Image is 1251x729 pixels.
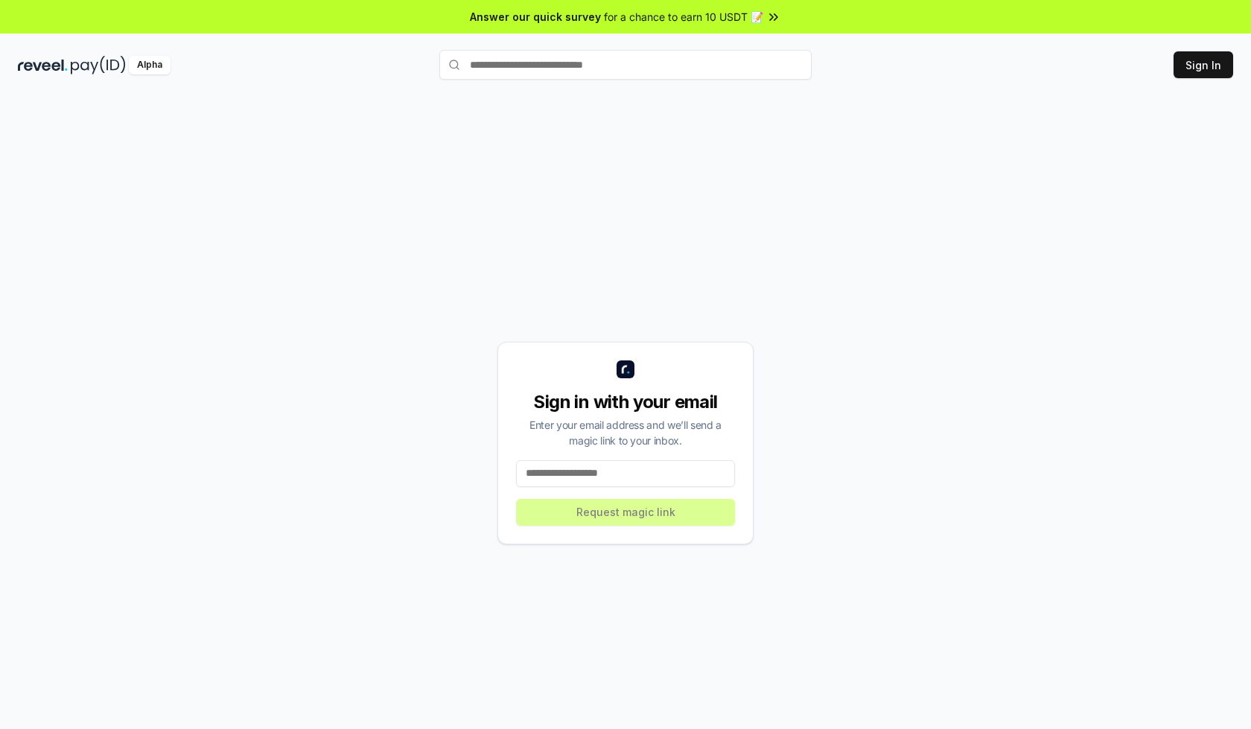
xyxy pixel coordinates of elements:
[18,56,68,74] img: reveel_dark
[617,360,634,378] img: logo_small
[1174,51,1233,78] button: Sign In
[470,9,601,25] span: Answer our quick survey
[516,390,735,414] div: Sign in with your email
[129,56,171,74] div: Alpha
[71,56,126,74] img: pay_id
[516,417,735,448] div: Enter your email address and we’ll send a magic link to your inbox.
[604,9,763,25] span: for a chance to earn 10 USDT 📝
